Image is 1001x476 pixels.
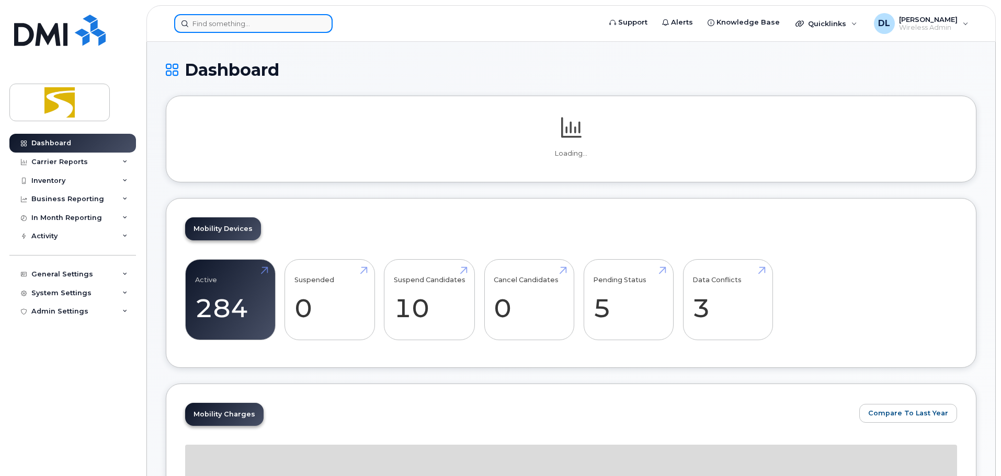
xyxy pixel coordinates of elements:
a: Pending Status 5 [593,265,664,334]
a: Mobility Charges [185,403,264,426]
a: Suspended 0 [294,265,365,334]
span: Compare To Last Year [868,408,948,418]
a: Mobility Devices [185,217,261,240]
a: Cancel Candidates 0 [494,265,564,334]
a: Data Conflicts 3 [692,265,763,334]
button: Compare To Last Year [859,404,957,423]
p: Loading... [185,149,957,158]
a: Active 284 [195,265,266,334]
h1: Dashboard [166,61,976,79]
a: Suspend Candidates 10 [394,265,465,334]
